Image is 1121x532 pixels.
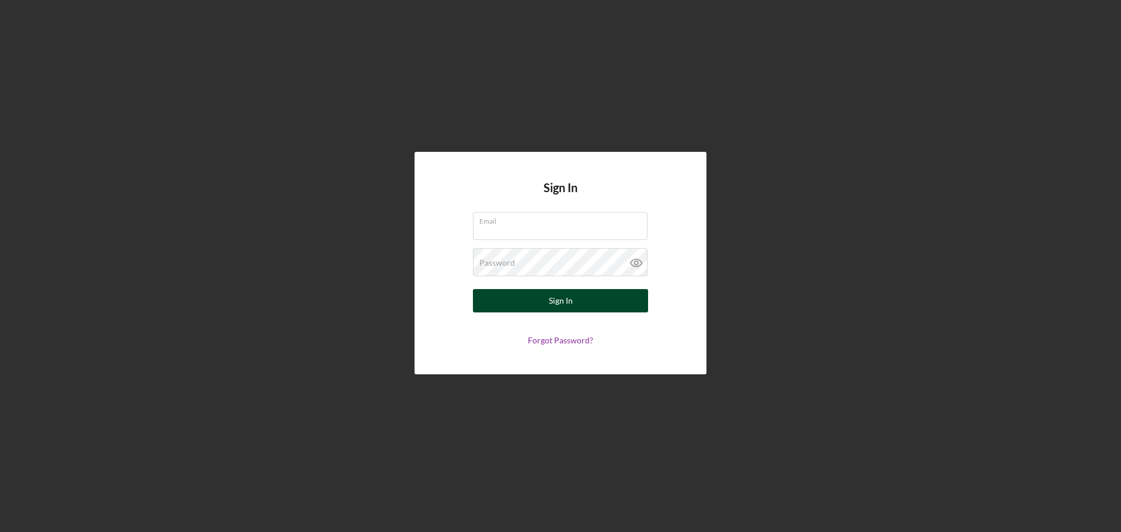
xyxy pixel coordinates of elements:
[528,335,593,345] a: Forgot Password?
[549,289,573,312] div: Sign In
[544,181,577,212] h4: Sign In
[479,258,515,267] label: Password
[479,213,647,225] label: Email
[473,289,648,312] button: Sign In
